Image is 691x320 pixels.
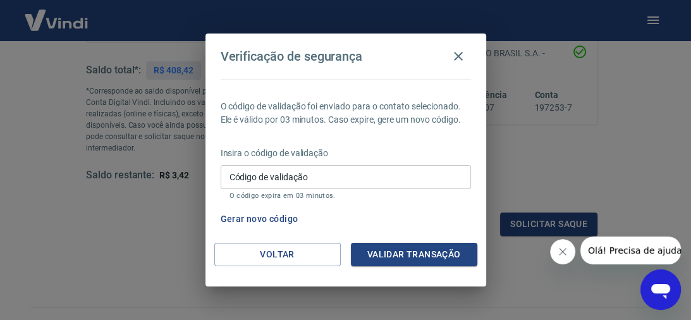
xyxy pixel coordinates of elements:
p: O código de validação foi enviado para o contato selecionado. Ele é válido por 03 minutos. Caso e... [221,100,471,126]
h4: Verificação de segurança [221,49,363,64]
p: O código expira em 03 minutos. [229,192,462,200]
iframe: Fechar mensagem [550,239,575,264]
button: Gerar novo código [216,207,303,231]
span: Olá! Precisa de ajuda? [8,9,106,19]
iframe: Mensagem da empresa [580,237,681,264]
p: Insira o código de validação [221,147,471,160]
button: Voltar [214,243,341,266]
button: Validar transação [351,243,477,266]
iframe: Botão para abrir a janela de mensagens [640,269,681,310]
